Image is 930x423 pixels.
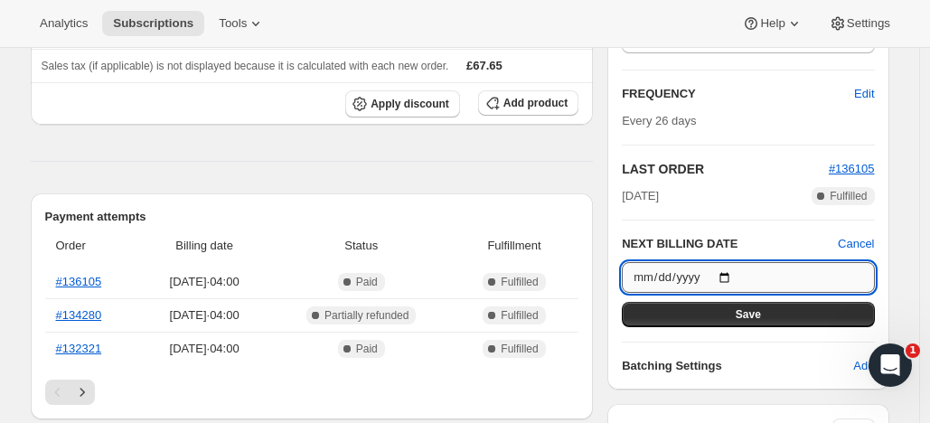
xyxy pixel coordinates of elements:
[843,80,885,108] button: Edit
[147,237,262,255] span: Billing date
[622,357,853,375] h6: Batching Settings
[622,114,696,127] span: Every 26 days
[622,235,838,253] h2: NEXT BILLING DATE
[42,60,449,72] span: Sales tax (if applicable) is not displayed because it is calculated with each new order.
[45,226,142,266] th: Order
[622,302,874,327] button: Save
[371,97,449,111] span: Apply discount
[147,273,262,291] span: [DATE] · 04:00
[219,16,247,31] span: Tools
[854,85,874,103] span: Edit
[478,90,578,116] button: Add product
[501,342,538,356] span: Fulfilled
[830,189,867,203] span: Fulfilled
[503,96,568,110] span: Add product
[869,343,912,387] iframe: Intercom live chat
[345,90,460,117] button: Apply discount
[842,352,885,381] button: Add
[461,237,568,255] span: Fulfillment
[208,11,276,36] button: Tools
[622,85,854,103] h2: FREQUENCY
[501,308,538,323] span: Fulfilled
[356,275,378,289] span: Paid
[147,340,262,358] span: [DATE] · 04:00
[29,11,99,36] button: Analytics
[853,357,874,375] span: Add
[622,160,829,178] h2: LAST ORDER
[847,16,890,31] span: Settings
[70,380,95,405] button: Next
[736,307,761,322] span: Save
[466,59,503,72] span: £67.65
[829,162,875,175] a: #136105
[56,275,102,288] a: #136105
[906,343,920,358] span: 1
[818,11,901,36] button: Settings
[56,342,102,355] a: #132321
[356,342,378,356] span: Paid
[829,160,875,178] button: #136105
[731,11,813,36] button: Help
[45,380,579,405] nav: Pagination
[324,308,409,323] span: Partially refunded
[760,16,784,31] span: Help
[622,187,659,205] span: [DATE]
[45,208,579,226] h2: Payment attempts
[102,11,204,36] button: Subscriptions
[147,306,262,324] span: [DATE] · 04:00
[40,16,88,31] span: Analytics
[501,275,538,289] span: Fulfilled
[113,16,193,31] span: Subscriptions
[273,237,450,255] span: Status
[838,235,874,253] button: Cancel
[56,308,102,322] a: #134280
